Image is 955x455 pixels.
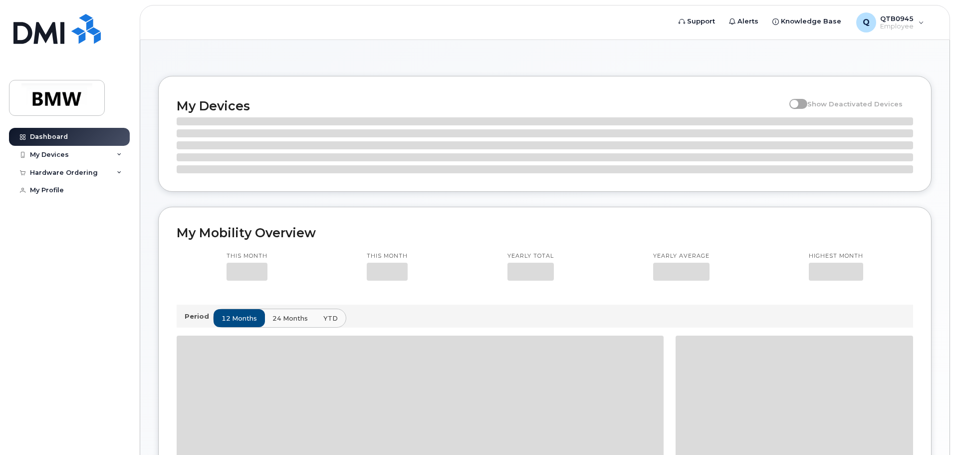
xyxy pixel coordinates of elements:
span: Show Deactivated Devices [807,100,903,108]
p: Yearly average [653,252,710,260]
p: Period [185,312,213,321]
p: This month [367,252,408,260]
span: 24 months [272,314,308,323]
p: Highest month [809,252,863,260]
h2: My Mobility Overview [177,225,913,240]
h2: My Devices [177,98,784,113]
p: Yearly total [507,252,554,260]
p: This month [227,252,267,260]
span: YTD [323,314,338,323]
input: Show Deactivated Devices [789,94,797,102]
